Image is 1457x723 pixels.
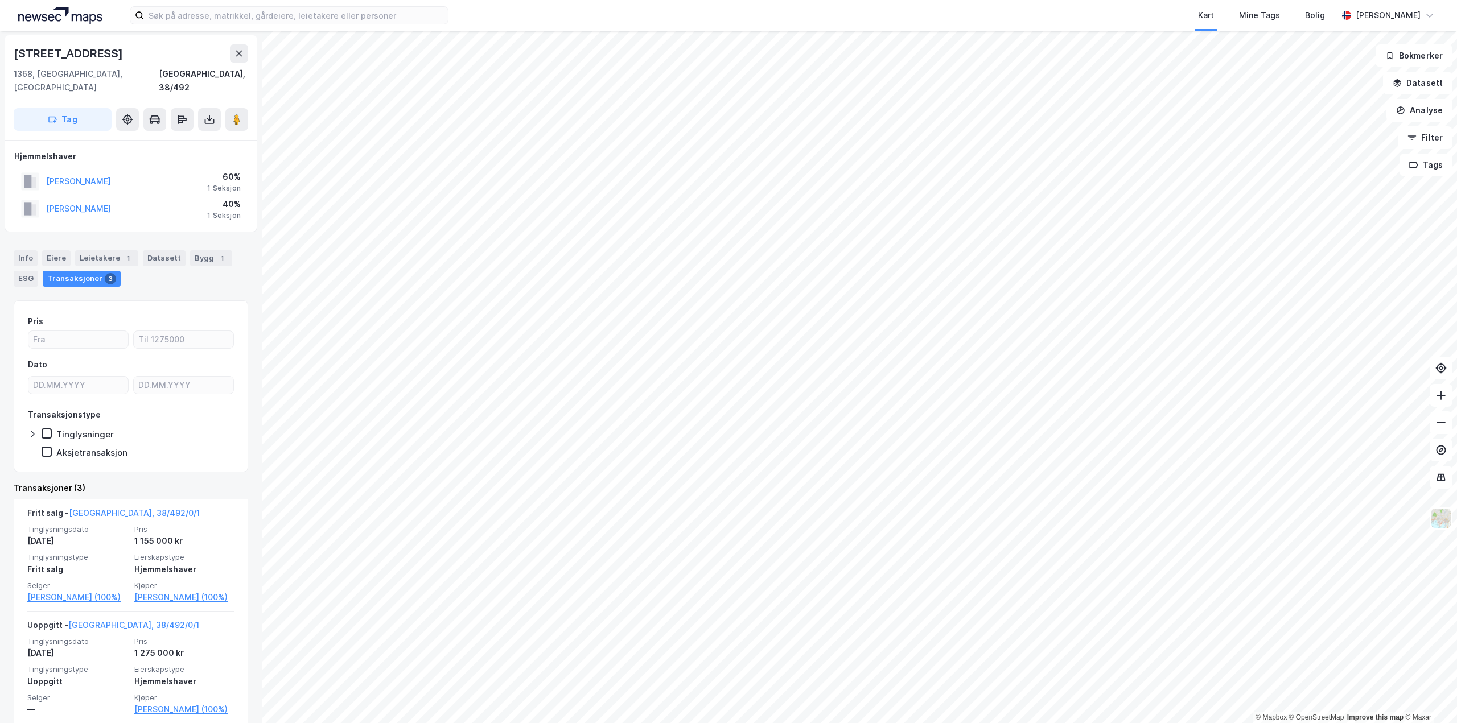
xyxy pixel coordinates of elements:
div: 1 Seksjon [207,184,241,193]
button: Tags [1400,154,1452,176]
a: Improve this map [1347,713,1404,721]
img: logo.a4113a55bc3d86da70a041830d287a7e.svg [18,7,102,24]
button: Tag [14,108,112,131]
span: Tinglysningsdato [27,524,127,534]
div: Hjemmelshaver [14,150,248,163]
div: Transaksjoner (3) [14,481,248,495]
iframe: Chat Widget [1400,668,1457,723]
button: Datasett [1383,72,1452,94]
button: Bokmerker [1376,44,1452,67]
span: Selger [27,693,127,703]
div: Bygg [190,250,232,266]
div: 1368, [GEOGRAPHIC_DATA], [GEOGRAPHIC_DATA] [14,67,159,94]
div: [GEOGRAPHIC_DATA], 38/492 [159,67,248,94]
div: — [27,703,127,716]
div: Tinglysninger [56,429,114,440]
div: 1 275 000 kr [134,646,234,660]
span: Pris [134,637,234,646]
span: Eierskapstype [134,664,234,674]
div: Hjemmelshaver [134,675,234,688]
div: Fritt salg - [27,506,200,524]
span: Kjøper [134,581,234,590]
div: 1 Seksjon [207,211,241,220]
div: [DATE] [27,534,127,548]
div: 60% [207,170,241,184]
a: [PERSON_NAME] (100%) [27,590,127,604]
div: Kart [1198,9,1214,22]
div: 1 [216,253,228,264]
div: Info [14,250,38,266]
button: Analyse [1386,99,1452,122]
div: Uoppgitt - [27,618,199,637]
div: [STREET_ADDRESS] [14,44,125,63]
div: Uoppgitt [27,675,127,688]
div: [PERSON_NAME] [1356,9,1421,22]
span: Kjøper [134,693,234,703]
div: Aksjetransaksjon [56,447,127,458]
div: Fritt salg [27,563,127,576]
input: Søk på adresse, matrikkel, gårdeiere, leietakere eller personer [144,7,448,24]
input: DD.MM.YYYY [28,377,128,394]
input: Til 1275000 [134,331,233,348]
a: OpenStreetMap [1289,713,1344,721]
button: Filter [1398,126,1452,149]
div: Pris [28,315,43,328]
div: Dato [28,358,47,371]
img: Z [1430,507,1452,529]
input: DD.MM.YYYY [134,377,233,394]
span: Pris [134,524,234,534]
a: [GEOGRAPHIC_DATA], 38/492/0/1 [69,508,200,518]
div: Eiere [42,250,71,266]
div: Kontrollprogram for chat [1400,668,1457,723]
span: Selger [27,581,127,590]
a: Mapbox [1256,713,1287,721]
div: Datasett [143,250,186,266]
div: 40% [207,197,241,211]
span: Eierskapstype [134,552,234,562]
div: 1 [122,253,134,264]
div: Transaksjoner [43,271,121,287]
div: 3 [105,273,116,284]
div: ESG [14,271,38,287]
input: Fra [28,331,128,348]
div: [DATE] [27,646,127,660]
a: [PERSON_NAME] (100%) [134,703,234,716]
span: Tinglysningstype [27,664,127,674]
div: Bolig [1305,9,1325,22]
a: [PERSON_NAME] (100%) [134,590,234,604]
div: Transaksjonstype [28,408,101,422]
div: Hjemmelshaver [134,563,234,576]
span: Tinglysningsdato [27,637,127,646]
span: Tinglysningstype [27,552,127,562]
div: 1 155 000 kr [134,534,234,548]
a: [GEOGRAPHIC_DATA], 38/492/0/1 [68,620,199,630]
div: Leietakere [75,250,138,266]
div: Mine Tags [1239,9,1280,22]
